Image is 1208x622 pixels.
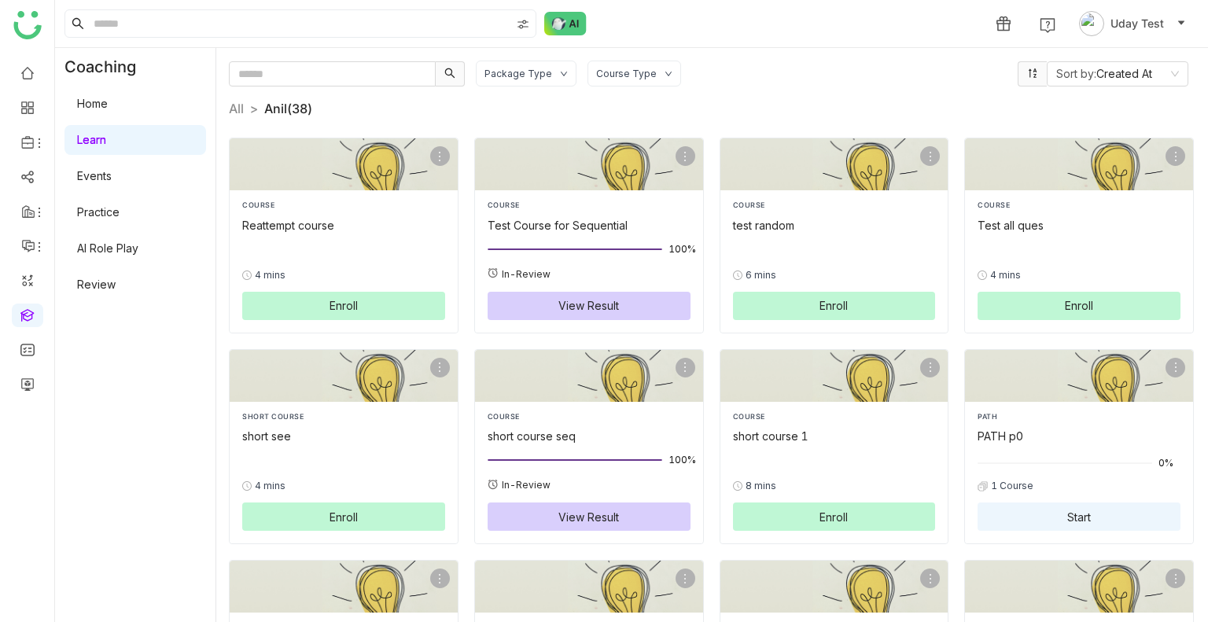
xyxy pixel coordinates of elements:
button: Uday Test [1076,11,1189,36]
img: logo [13,11,42,39]
span: Uday Test [1110,15,1164,32]
div: COURSE [488,200,691,211]
button: Enroll [978,292,1180,320]
a: Learn [77,133,106,146]
img: ask-buddy-normal.svg [544,12,587,35]
img: short see [230,350,458,402]
span: Enroll [819,509,848,525]
span: 4 mins [990,268,1021,282]
div: PATH [978,411,1180,422]
span: Sort by: [1056,67,1096,80]
span: 100% [668,455,687,465]
span: In-Review [502,479,551,491]
img: avatar [1079,11,1104,36]
img: short course 1 [720,350,948,402]
div: COURSE [733,411,936,422]
img: TIMEOUT ASSESSMENT [475,561,703,613]
img: help.svg [1040,17,1055,33]
span: Anil (38) [264,101,312,116]
span: 4 mins [255,479,285,493]
div: Course Type [596,68,657,79]
button: Start [978,502,1180,531]
nz-select-item: Created At [1056,62,1179,86]
button: Enroll [242,292,445,320]
div: PATH p0 [978,428,1180,444]
button: Enroll [242,502,445,531]
div: Coaching [55,48,160,86]
span: Enroll [330,297,358,314]
img: match [720,561,948,613]
div: Reattempt course [242,217,445,234]
div: test random [733,217,936,234]
img: test random [720,138,948,190]
img: Reattempt course [230,138,458,190]
span: In-Review [502,268,551,280]
img: Testing Sequential [965,561,1193,613]
div: SHORT COURSE [242,411,445,422]
button: View Result [488,292,691,320]
div: Package Type [484,68,552,79]
div: short course 1 [733,428,936,444]
span: 1 Course [991,479,1033,493]
span: 4 mins [255,268,285,282]
a: Events [77,169,112,182]
img: search-type.svg [517,18,529,31]
span: Enroll [330,509,358,525]
button: View Result [488,502,691,531]
a: Review [77,278,116,291]
a: Home [77,97,108,110]
span: 100% [668,245,687,254]
img: short course seq [475,350,703,402]
div: short see [242,428,445,444]
div: COURSE [242,200,445,211]
span: 8 mins [746,479,776,493]
span: View Result [558,509,619,525]
button: Enroll [733,292,936,320]
img: Test all ques [965,138,1193,190]
div: COURSE [733,200,936,211]
a: All [229,101,244,116]
div: Test all ques [978,217,1180,234]
span: Enroll [1065,297,1093,314]
div: short course seq [488,428,691,444]
div: Test Course for Sequential [488,217,691,234]
span: 0% [1158,458,1177,468]
nz-breadcrumb-separator: > [250,101,258,116]
img: PATH p0 [965,350,1193,402]
span: 6 mins [746,268,776,282]
div: COURSE [488,411,691,422]
a: AI Role Play [77,241,138,255]
span: Start [1067,509,1091,525]
img: Test Course for Sequential [475,138,703,190]
span: View Result [558,297,619,314]
div: COURSE [978,200,1180,211]
img: Test assessme Module Save testing for sales teamModule Save testing for sales teamModule Save testin [230,561,458,613]
button: Enroll [733,502,936,531]
span: Enroll [819,297,848,314]
a: Practice [77,205,120,219]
